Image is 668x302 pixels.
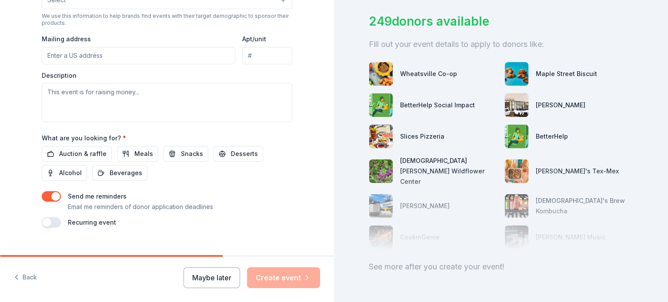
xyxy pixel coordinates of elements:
button: Snacks [164,146,208,162]
button: Auction & raffle [42,146,112,162]
div: Fill out your event details to apply to donors like: [369,37,633,51]
div: Slices Pizzeria [400,131,444,142]
button: Desserts [214,146,263,162]
span: Alcohol [59,168,82,178]
label: What are you looking for? [42,134,126,143]
div: We use this information to help brands find events with their target demographic to sponsor their... [42,13,292,27]
img: photo for Chuy's Tex-Mex [505,159,528,183]
img: photo for Wheatsville Co-op [369,62,393,86]
input: Enter a US address [42,47,235,64]
div: BetterHelp Social Impact [400,100,475,110]
img: photo for BetterHelp [505,125,528,148]
button: Alcohol [42,165,87,181]
button: Meals [117,146,158,162]
img: photo for Maple Street Biscuit [505,62,528,86]
button: Back [14,269,37,287]
div: Wheatsville Co-op [400,69,457,79]
img: photo for BetterHelp Social Impact [369,93,393,117]
span: Auction & raffle [59,149,107,159]
label: Mailing address [42,35,91,43]
button: Maybe later [184,267,240,288]
label: Description [42,71,77,80]
span: Desserts [231,149,258,159]
div: [PERSON_NAME] [536,100,585,110]
button: Beverages [92,165,147,181]
input: # [242,47,292,64]
label: Recurring event [68,219,116,226]
img: photo for Lady Bird Johnson Wildflower Center [369,159,393,183]
img: photo for Slices Pizzeria [369,125,393,148]
label: Send me reminders [68,192,127,200]
span: Snacks [181,149,203,159]
div: 249 donors available [369,12,633,30]
div: BetterHelp [536,131,568,142]
img: photo for Sewell [505,93,528,117]
div: See more after you create your event! [369,260,633,274]
span: Beverages [110,168,142,178]
span: Meals [134,149,153,159]
div: [DEMOGRAPHIC_DATA][PERSON_NAME] Wildflower Center [400,156,498,187]
label: Apt/unit [242,35,266,43]
p: Email me reminders of donor application deadlines [68,202,213,212]
div: Maple Street Biscuit [536,69,597,79]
